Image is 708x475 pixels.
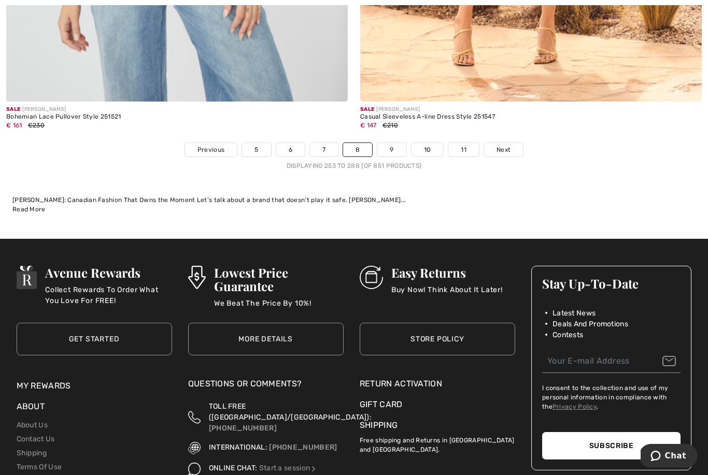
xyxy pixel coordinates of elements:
p: Collect Rewards To Order What You Love For FREE! [45,284,172,305]
div: Bohemian Lace Pullover Style 251521 [6,113,121,121]
a: Previous [185,143,237,156]
span: Deals And Promotions [553,319,628,329]
div: Questions or Comments? [188,378,344,395]
div: About [17,400,172,418]
img: International [188,442,201,454]
img: Online Chat [310,465,317,472]
span: € 161 [6,122,22,129]
h3: Lowest Price Guarantee [214,266,344,293]
span: €210 [383,122,398,129]
a: 8 [343,143,372,156]
a: Contact Us [17,435,55,443]
a: [PHONE_NUMBER] [209,424,277,433]
h3: Stay Up-To-Date [542,277,681,290]
div: [PERSON_NAME] [360,106,495,113]
a: Gift Card [360,398,515,411]
a: Start a session [259,464,318,472]
span: Latest News [553,308,596,319]
a: Store Policy [360,323,515,355]
span: Sale [360,106,374,112]
img: Lowest Price Guarantee [188,266,206,289]
span: Contests [553,329,583,340]
a: 5 [242,143,271,156]
a: Get Started [17,323,172,355]
h3: Avenue Rewards [45,266,172,279]
a: About Us [17,421,48,429]
iframe: Opens a widget where you can chat to one of our agents [641,444,698,470]
a: 10 [412,143,444,156]
span: Previous [197,145,224,154]
a: Privacy Policy [553,403,597,410]
a: 11 [448,143,479,156]
img: Easy Returns [360,266,383,289]
div: [PERSON_NAME]: Canadian Fashion That Owns the Moment Let’s talk about a brand that doesn’t play i... [12,195,696,205]
span: INTERNATIONAL: [209,443,267,452]
span: €230 [28,122,45,129]
h3: Easy Returns [391,266,503,279]
p: Free shipping and Returns in [GEOGRAPHIC_DATA] and [GEOGRAPHIC_DATA]. [360,431,515,454]
a: 7 [310,143,338,156]
span: TOLL FREE ([GEOGRAPHIC_DATA]/[GEOGRAPHIC_DATA]): [209,402,372,422]
img: Online Chat [188,463,201,475]
label: I consent to the collection and use of my personal information in compliance with the . [542,383,681,411]
a: 9 [377,143,406,156]
a: Shipping [17,449,47,457]
input: Your E-mail Address [542,350,681,373]
a: Return Activation [360,378,515,390]
img: Avenue Rewards [17,266,37,289]
a: 6 [276,143,305,156]
a: [PHONE_NUMBER] [269,443,337,452]
div: Casual Sleeveless A-line Dress Style 251547 [360,113,495,121]
p: We Beat The Price By 10%! [214,298,344,319]
div: [PERSON_NAME] [6,106,121,113]
button: Subscribe [542,432,681,459]
img: Toll Free (Canada/US) [188,401,201,434]
span: ONLINE CHAT: [209,464,258,472]
a: More Details [188,323,344,355]
span: Next [497,145,511,154]
a: Terms Of Use [17,463,62,471]
a: Next [484,143,523,156]
span: Read More [12,206,46,213]
a: Shipping [360,420,398,430]
span: € 147 [360,122,377,129]
span: Sale [6,106,20,112]
p: Buy Now! Think About It Later! [391,284,503,305]
a: My Rewards [17,381,71,391]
